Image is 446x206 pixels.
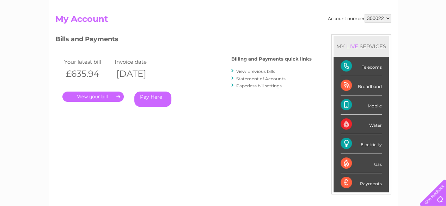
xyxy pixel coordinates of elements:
[322,30,335,35] a: Water
[341,154,382,173] div: Gas
[328,14,391,23] div: Account number
[313,4,362,12] a: 0333 014 3131
[341,173,382,192] div: Payments
[62,57,113,67] td: Your latest bill
[231,56,312,62] h4: Billing and Payments quick links
[341,76,382,95] div: Broadband
[236,83,282,88] a: Paperless bill settings
[341,95,382,115] div: Mobile
[134,92,171,107] a: Pay Here
[334,36,389,56] div: MY SERVICES
[16,18,51,40] img: logo.png
[341,57,382,76] div: Telecoms
[423,30,439,35] a: Log out
[113,57,164,67] td: Invoice date
[62,67,113,81] th: £635.94
[341,134,382,154] div: Electricity
[399,30,416,35] a: Contact
[55,14,391,27] h2: My Account
[236,69,275,74] a: View previous bills
[57,4,390,34] div: Clear Business is a trading name of Verastar Limited (registered in [GEOGRAPHIC_DATA] No. 3667643...
[113,67,164,81] th: [DATE]
[236,76,286,81] a: Statement of Accounts
[55,34,312,46] h3: Bills and Payments
[341,115,382,134] div: Water
[385,30,395,35] a: Blog
[62,92,124,102] a: .
[345,43,360,50] div: LIVE
[340,30,355,35] a: Energy
[359,30,380,35] a: Telecoms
